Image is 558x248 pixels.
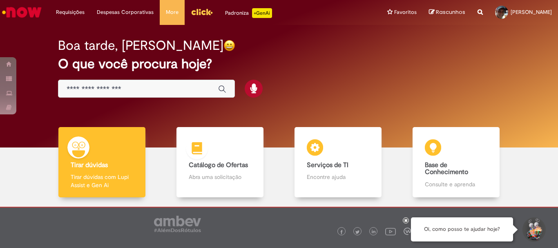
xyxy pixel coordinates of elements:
[397,127,515,198] a: Base de Conhecimento Consulte e aprenda
[166,8,179,16] span: More
[339,230,344,234] img: logo_footer_facebook.png
[394,8,417,16] span: Favoritos
[189,173,251,181] p: Abra uma solicitação
[154,216,201,232] img: logo_footer_ambev_rotulo_gray.png
[1,4,43,20] img: ServiceNow
[511,9,552,16] span: [PERSON_NAME]
[411,217,513,241] div: Oi, como posso te ajudar hoje?
[521,217,546,242] button: Iniciar Conversa de Suporte
[279,127,397,198] a: Serviços de TI Encontre ajuda
[189,161,248,169] b: Catálogo de Ofertas
[404,228,411,235] img: logo_footer_workplace.png
[252,8,272,18] p: +GenAi
[372,230,376,235] img: logo_footer_linkedin.png
[436,8,465,16] span: Rascunhos
[225,8,272,18] div: Padroniza
[58,38,223,53] h2: Boa tarde, [PERSON_NAME]
[56,8,85,16] span: Requisições
[191,6,213,18] img: click_logo_yellow_360x200.png
[71,173,133,189] p: Tirar dúvidas com Lupi Assist e Gen Ai
[307,173,369,181] p: Encontre ajuda
[425,161,468,177] b: Base de Conhecimento
[429,9,465,16] a: Rascunhos
[58,57,500,71] h2: O que você procura hoje?
[71,161,108,169] b: Tirar dúvidas
[161,127,279,198] a: Catálogo de Ofertas Abra uma solicitação
[425,180,487,188] p: Consulte e aprenda
[385,226,396,237] img: logo_footer_youtube.png
[43,127,161,198] a: Tirar dúvidas Tirar dúvidas com Lupi Assist e Gen Ai
[97,8,154,16] span: Despesas Corporativas
[307,161,348,169] b: Serviços de TI
[223,40,235,51] img: happy-face.png
[355,230,359,234] img: logo_footer_twitter.png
